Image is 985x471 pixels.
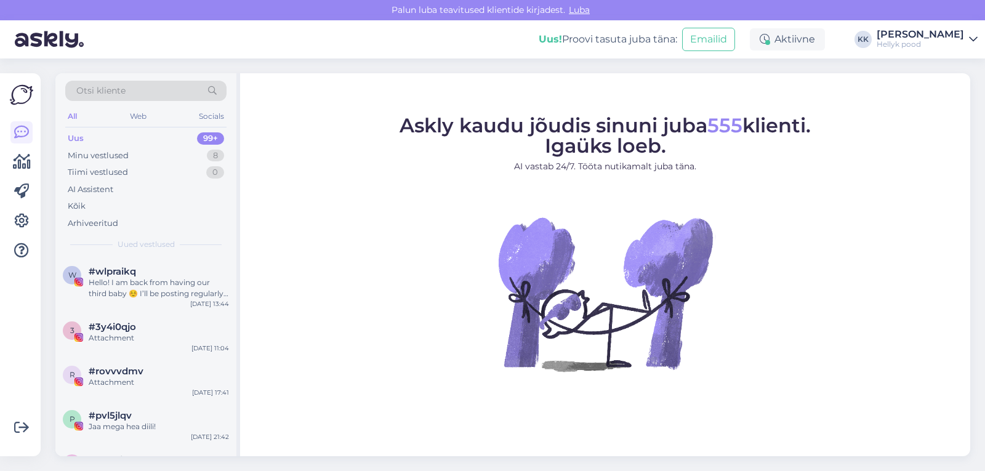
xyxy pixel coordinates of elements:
[89,421,229,432] div: Jaa mega hea diili!
[127,108,149,124] div: Web
[190,299,229,308] div: [DATE] 13:44
[539,33,562,45] b: Uus!
[68,200,86,212] div: Kõik
[68,132,84,145] div: Uus
[877,30,964,39] div: [PERSON_NAME]
[89,454,140,465] span: #3eoqfvuy
[192,388,229,397] div: [DATE] 17:41
[68,183,113,196] div: AI Assistent
[68,217,118,230] div: Arhiveeritud
[89,332,229,344] div: Attachment
[68,270,76,280] span: w
[400,160,811,173] p: AI vastab 24/7. Tööta nutikamalt juba täna.
[682,28,735,51] button: Emailid
[65,108,79,124] div: All
[118,239,175,250] span: Uued vestlused
[707,113,742,137] span: 555
[89,321,136,332] span: #3y4i0qjo
[89,266,136,277] span: #wlpraikq
[10,83,33,107] img: Askly Logo
[750,28,825,50] div: Aktiivne
[89,410,132,421] span: #pvl5jlqv
[70,370,75,379] span: r
[206,166,224,179] div: 0
[68,150,129,162] div: Minu vestlused
[877,30,978,49] a: [PERSON_NAME]Hellyk pood
[539,32,677,47] div: Proovi tasuta juba täna:
[70,414,75,424] span: p
[494,183,716,405] img: No Chat active
[854,31,872,48] div: KK
[196,108,227,124] div: Socials
[207,150,224,162] div: 8
[89,377,229,388] div: Attachment
[68,166,128,179] div: Tiimi vestlused
[70,326,74,335] span: 3
[191,344,229,353] div: [DATE] 11:04
[877,39,964,49] div: Hellyk pood
[400,113,811,158] span: Askly kaudu jõudis sinuni juba klienti. Igaüks loeb.
[191,432,229,441] div: [DATE] 21:42
[89,277,229,299] div: Hello! I am back from having our third baby ☺️ I’ll be posting regularly again and I am open to m...
[197,132,224,145] div: 99+
[565,4,593,15] span: Luba
[89,366,143,377] span: #rovvvdmv
[76,84,126,97] span: Otsi kliente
